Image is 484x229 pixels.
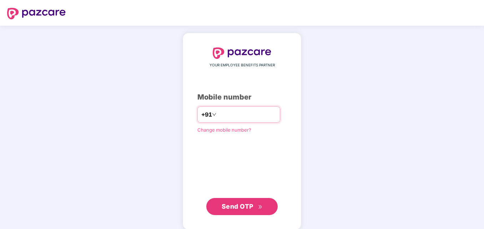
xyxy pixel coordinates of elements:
[213,47,271,59] img: logo
[210,62,275,68] span: YOUR EMPLOYEE BENEFITS PARTNER
[212,112,216,117] span: down
[201,110,212,119] span: +91
[206,198,278,215] button: Send OTPdouble-right
[197,127,251,133] a: Change mobile number?
[197,92,287,103] div: Mobile number
[222,203,253,210] span: Send OTP
[7,8,66,19] img: logo
[258,205,263,209] span: double-right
